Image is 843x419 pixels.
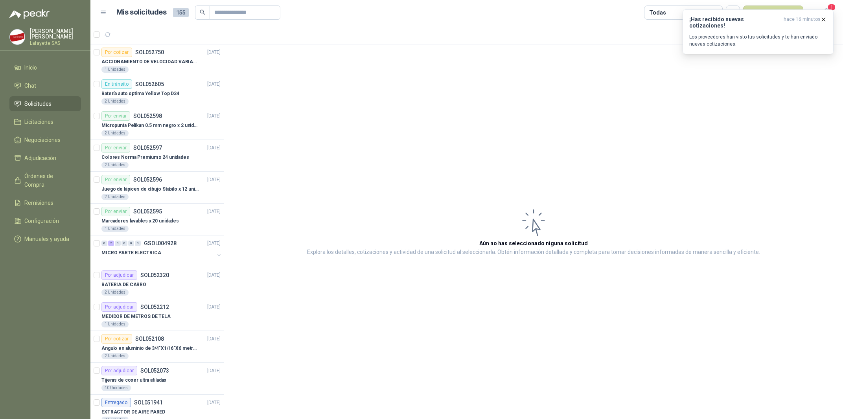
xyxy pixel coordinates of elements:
[90,299,224,331] a: Por adjudicarSOL052212[DATE] MEDIDOR DE METROS DE TELA1 Unidades
[128,241,134,246] div: 0
[101,313,171,320] p: MEDIDOR DE METROS DE TELA
[101,334,132,344] div: Por cotizar
[9,114,81,129] a: Licitaciones
[10,29,25,44] img: Company Logo
[101,207,130,216] div: Por enviar
[819,6,834,20] button: 1
[827,4,836,11] span: 1
[101,122,199,129] p: Micropunta Pelikan 0.5 mm negro x 2 unidades
[108,241,114,246] div: 2
[784,16,821,29] span: hace 16 minutos
[135,336,164,342] p: SOL052108
[101,186,199,193] p: Juego de lápices de dibujo Stabilo x 12 unidades
[24,198,53,207] span: Remisiones
[90,44,224,76] a: Por cotizarSOL052750[DATE] ACCIONAMIENTO DE VELOCIDAD VARIABLE1 Unidades
[200,9,205,15] span: search
[207,49,221,56] p: [DATE]
[90,108,224,140] a: Por enviarSOL052598[DATE] Micropunta Pelikan 0.5 mm negro x 2 unidades2 Unidades
[121,241,127,246] div: 0
[24,63,37,72] span: Inicio
[101,385,131,391] div: 40 Unidades
[9,151,81,165] a: Adjudicación
[101,398,131,407] div: Entregado
[101,281,146,289] p: BATERIA DE CARRO
[207,272,221,279] p: [DATE]
[683,9,834,54] button: ¡Has recibido nuevas cotizaciones!hace 16 minutos Los proveedores han visto tus solicitudes y te ...
[101,79,132,89] div: En tránsito
[24,154,56,162] span: Adjudicación
[9,60,81,75] a: Inicio
[101,217,179,225] p: Marcadores lavables x 20 unidades
[101,241,107,246] div: 0
[101,249,161,257] p: MICRO PARTE ELECTRICA
[207,240,221,247] p: [DATE]
[133,209,162,214] p: SOL052595
[101,48,132,57] div: Por cotizar
[101,143,130,153] div: Por enviar
[90,140,224,172] a: Por enviarSOL052597[DATE] Colores Norma Premium x 24 unidades2 Unidades
[101,302,137,312] div: Por adjudicar
[101,130,129,136] div: 2 Unidades
[9,96,81,111] a: Solicitudes
[101,154,189,161] p: Colores Norma Premium x 24 unidades
[140,368,169,373] p: SOL052073
[90,204,224,235] a: Por enviarSOL052595[DATE] Marcadores lavables x 20 unidades1 Unidades
[207,303,221,311] p: [DATE]
[24,136,61,144] span: Negociaciones
[101,90,179,97] p: Batería auto optima Yellow Top D34
[101,66,129,73] div: 1 Unidades
[140,272,169,278] p: SOL052320
[101,408,165,416] p: EXTRACTOR DE AIRE PARED
[24,217,59,225] span: Configuración
[101,162,129,168] div: 2 Unidades
[207,335,221,343] p: [DATE]
[135,50,164,55] p: SOL052750
[9,232,81,246] a: Manuales y ayuda
[30,41,81,46] p: Lafayette SAS
[101,98,129,105] div: 2 Unidades
[689,16,780,29] h3: ¡Has recibido nuevas cotizaciones!
[90,331,224,363] a: Por cotizarSOL052108[DATE] Angulo en aluminio de 3/4"X1/16"X6 metros color Anolok2 Unidades
[207,81,221,88] p: [DATE]
[115,241,121,246] div: 0
[101,226,129,232] div: 1 Unidades
[101,175,130,184] div: Por enviar
[90,267,224,299] a: Por adjudicarSOL052320[DATE] BATERIA DE CARRO2 Unidades
[207,144,221,152] p: [DATE]
[90,76,224,108] a: En tránsitoSOL052605[DATE] Batería auto optima Yellow Top D342 Unidades
[9,195,81,210] a: Remisiones
[101,366,137,375] div: Por adjudicar
[207,399,221,406] p: [DATE]
[649,8,666,17] div: Todas
[140,304,169,310] p: SOL052212
[135,241,141,246] div: 0
[9,132,81,147] a: Negociaciones
[144,241,177,246] p: GSOL004928
[133,113,162,119] p: SOL052598
[9,169,81,192] a: Órdenes de Compra
[207,176,221,184] p: [DATE]
[9,78,81,93] a: Chat
[101,194,129,200] div: 2 Unidades
[24,118,53,126] span: Licitaciones
[101,353,129,359] div: 2 Unidades
[9,9,50,19] img: Logo peakr
[743,6,803,20] button: Nueva solicitud
[173,8,189,17] span: 155
[24,235,69,243] span: Manuales y ayuda
[479,239,588,248] h3: Aún no has seleccionado niguna solicitud
[101,270,137,280] div: Por adjudicar
[90,172,224,204] a: Por enviarSOL052596[DATE] Juego de lápices de dibujo Stabilo x 12 unidades2 Unidades
[689,33,827,48] p: Los proveedores han visto tus solicitudes y te han enviado nuevas cotizaciones.
[207,112,221,120] p: [DATE]
[134,400,163,405] p: SOL051941
[101,58,199,66] p: ACCIONAMIENTO DE VELOCIDAD VARIABLE
[116,7,167,18] h1: Mis solicitudes
[207,367,221,375] p: [DATE]
[135,81,164,87] p: SOL052605
[101,345,199,352] p: Angulo en aluminio de 3/4"X1/16"X6 metros color Anolok
[24,99,52,108] span: Solicitudes
[24,81,36,90] span: Chat
[90,363,224,395] a: Por adjudicarSOL052073[DATE] Tijeras de coser ultra afiladas40 Unidades
[24,172,74,189] span: Órdenes de Compra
